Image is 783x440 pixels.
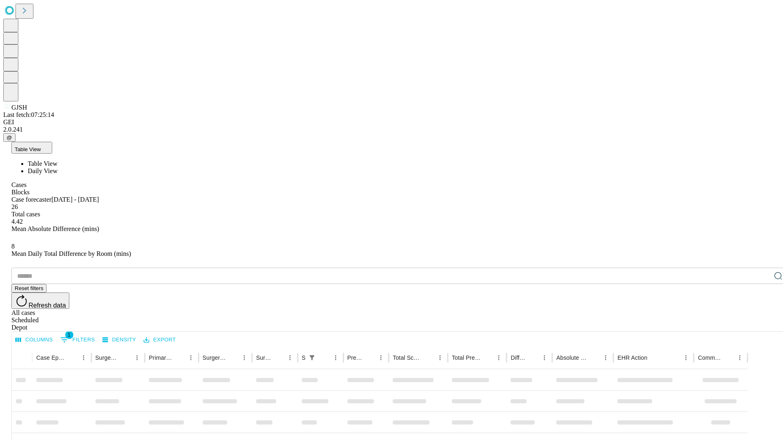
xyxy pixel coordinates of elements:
[51,196,99,203] span: [DATE] - [DATE]
[239,352,250,363] button: Menu
[11,293,69,309] button: Refresh data
[29,302,66,309] span: Refresh data
[347,354,363,361] div: Predicted In Room Duration
[393,354,422,361] div: Total Scheduled Duration
[15,285,43,291] span: Reset filters
[100,334,138,346] button: Density
[11,196,51,203] span: Case forecaster
[319,352,330,363] button: Sort
[600,352,611,363] button: Menu
[11,218,23,225] span: 4.42
[66,352,78,363] button: Sort
[680,352,692,363] button: Menu
[3,126,780,133] div: 2.0.241
[556,354,588,361] div: Absolute Difference
[11,203,18,210] span: 26
[28,160,58,167] span: Table View
[120,352,131,363] button: Sort
[539,352,550,363] button: Menu
[423,352,434,363] button: Sort
[3,111,54,118] span: Last fetch: 07:25:14
[11,142,52,154] button: Table View
[482,352,493,363] button: Sort
[284,352,296,363] button: Menu
[434,352,446,363] button: Menu
[648,352,659,363] button: Sort
[3,133,15,142] button: @
[617,354,647,361] div: EHR Action
[11,250,131,257] span: Mean Daily Total Difference by Room (mins)
[227,352,239,363] button: Sort
[7,134,12,141] span: @
[723,352,734,363] button: Sort
[306,352,318,363] button: Show filters
[734,352,745,363] button: Menu
[11,104,27,111] span: GJSH
[588,352,600,363] button: Sort
[364,352,375,363] button: Sort
[3,119,780,126] div: GEI
[28,167,58,174] span: Daily View
[95,354,119,361] div: Surgeon Name
[11,243,15,250] span: 8
[65,331,73,339] span: 1
[306,352,318,363] div: 1 active filter
[11,211,40,218] span: Total cases
[15,146,41,152] span: Table View
[78,352,89,363] button: Menu
[36,354,66,361] div: Case Epic Id
[142,334,178,346] button: Export
[452,354,481,361] div: Total Predicted Duration
[149,354,173,361] div: Primary Service
[493,352,504,363] button: Menu
[203,354,226,361] div: Surgery Name
[511,354,526,361] div: Difference
[375,352,387,363] button: Menu
[698,354,721,361] div: Comments
[174,352,185,363] button: Sort
[11,225,99,232] span: Mean Absolute Difference (mins)
[302,354,305,361] div: Scheduled In Room Duration
[527,352,539,363] button: Sort
[131,352,143,363] button: Menu
[330,352,341,363] button: Menu
[11,284,46,293] button: Reset filters
[58,333,97,346] button: Show filters
[13,334,55,346] button: Select columns
[256,354,272,361] div: Surgery Date
[273,352,284,363] button: Sort
[185,352,197,363] button: Menu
